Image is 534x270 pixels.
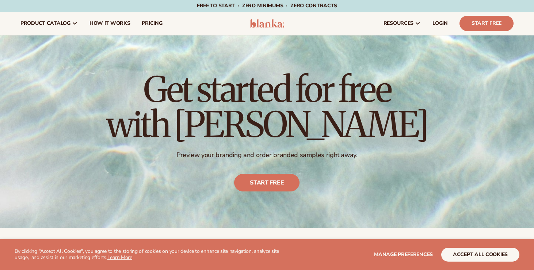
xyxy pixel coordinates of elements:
h1: Get started for free with [PERSON_NAME] [106,72,428,142]
span: resources [384,20,413,26]
a: Start free [234,174,300,191]
a: Learn More [107,254,132,261]
button: Manage preferences [374,248,433,262]
a: product catalog [15,12,84,35]
a: Start Free [459,16,514,31]
p: By clicking "Accept All Cookies", you agree to the storing of cookies on your device to enhance s... [15,248,282,261]
span: LOGIN [432,20,448,26]
button: accept all cookies [441,248,519,262]
span: How It Works [89,20,130,26]
p: Preview your branding and order branded samples right away. [106,151,428,159]
span: Manage preferences [374,251,433,258]
span: pricing [142,20,162,26]
span: product catalog [20,20,70,26]
img: logo [250,19,285,28]
span: Free to start · ZERO minimums · ZERO contracts [197,2,337,9]
a: LOGIN [427,12,454,35]
a: How It Works [84,12,136,35]
a: pricing [136,12,168,35]
a: resources [378,12,427,35]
